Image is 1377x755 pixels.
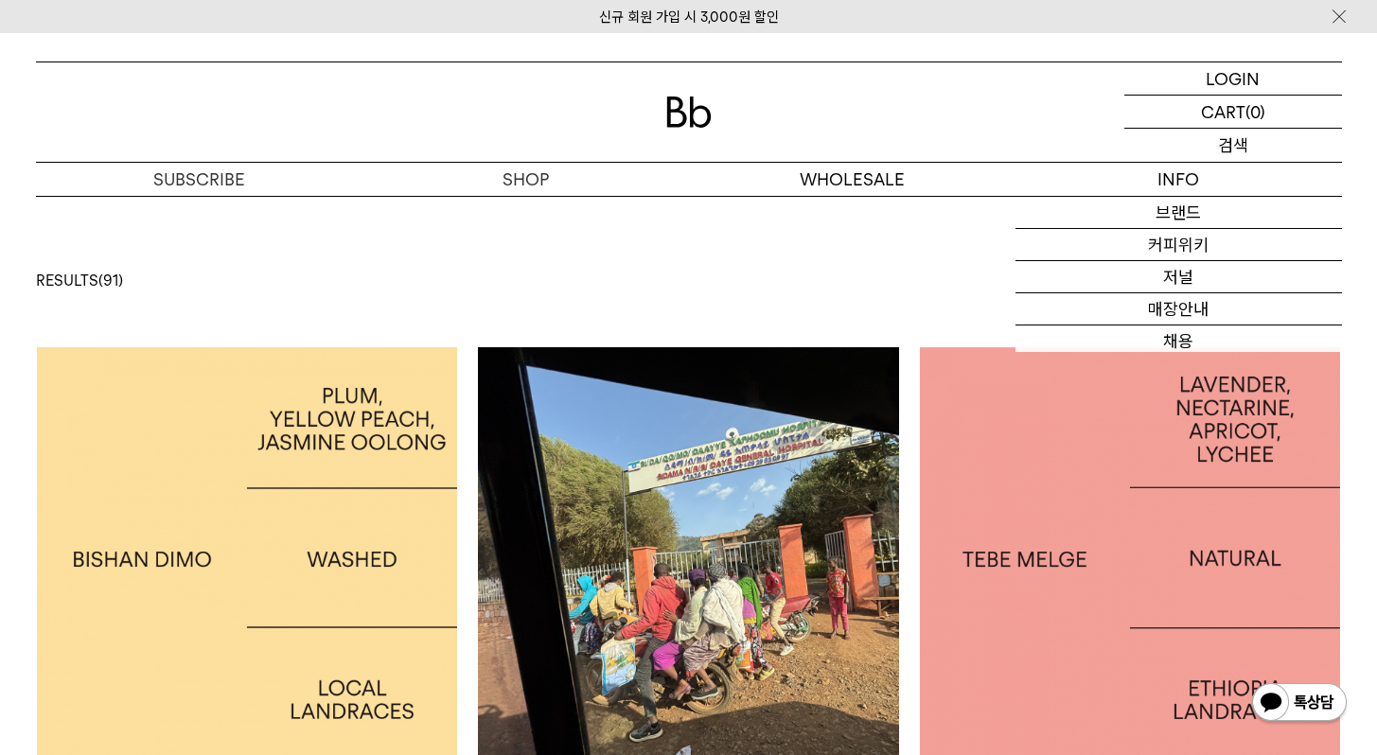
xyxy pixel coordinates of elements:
a: 커피위키 [1015,229,1342,261]
a: 매장안내 [1015,293,1342,325]
a: 채용 [1015,325,1342,358]
a: 신규 회원 가입 시 3,000원 할인 [599,9,779,26]
p: WHOLESALE [689,163,1015,196]
a: 브랜드 [1015,197,1342,229]
a: SUBSCRIBE [36,163,362,196]
p: (0) [1245,96,1265,128]
p: LOGIN [1206,62,1260,95]
img: 카카오톡 채널 1:1 채팅 버튼 [1250,681,1349,727]
span: (91) [98,272,123,290]
img: 로고 [666,97,712,128]
p: CART [1201,96,1245,128]
p: INFO [1015,163,1342,196]
p: RESULTS [36,272,1342,290]
a: LOGIN [1124,62,1342,96]
a: SHOP [362,163,689,196]
p: 검색 [1218,129,1248,162]
a: CART (0) [1124,96,1342,129]
a: 저널 [1015,261,1342,293]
